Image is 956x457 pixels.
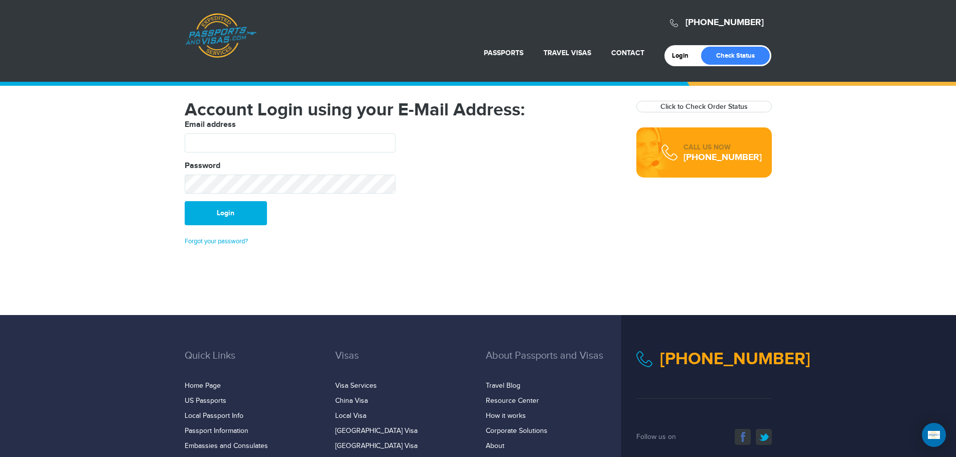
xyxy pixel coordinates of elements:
[686,17,764,28] a: [PHONE_NUMBER]
[185,427,248,435] a: Passport Information
[185,397,226,405] a: US Passports
[486,397,539,405] a: Resource Center
[735,429,751,445] a: facebook
[185,382,221,390] a: Home Page
[543,49,591,57] a: Travel Visas
[335,382,377,390] a: Visa Services
[185,350,320,376] h3: Quick Links
[185,119,236,131] label: Email address
[335,397,368,405] a: China Visa
[636,433,676,441] span: Follow us on
[185,412,243,420] a: Local Passport Info
[486,427,548,435] a: Corporate Solutions
[486,412,526,420] a: How it works
[185,160,220,172] label: Password
[660,102,748,111] a: Click to Check Order Status
[335,427,418,435] a: [GEOGRAPHIC_DATA] Visa
[486,442,504,450] a: About
[756,429,772,445] a: twitter
[185,101,621,119] h1: Account Login using your E-Mail Address:
[185,13,256,58] a: Passports & [DOMAIN_NAME]
[335,412,366,420] a: Local Visa
[611,49,644,57] a: Contact
[484,49,523,57] a: Passports
[185,237,248,245] a: Forgot your password?
[684,153,762,163] div: [PHONE_NUMBER]
[335,442,418,450] a: [GEOGRAPHIC_DATA] Visa
[922,423,946,447] div: Open Intercom Messenger
[185,201,267,225] button: Login
[672,52,696,60] a: Login
[486,350,621,376] h3: About Passports and Visas
[335,350,471,376] h3: Visas
[660,349,810,369] a: [PHONE_NUMBER]
[701,47,770,65] a: Check Status
[684,142,762,153] div: CALL US NOW
[486,382,520,390] a: Travel Blog
[185,442,268,450] a: Embassies and Consulates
